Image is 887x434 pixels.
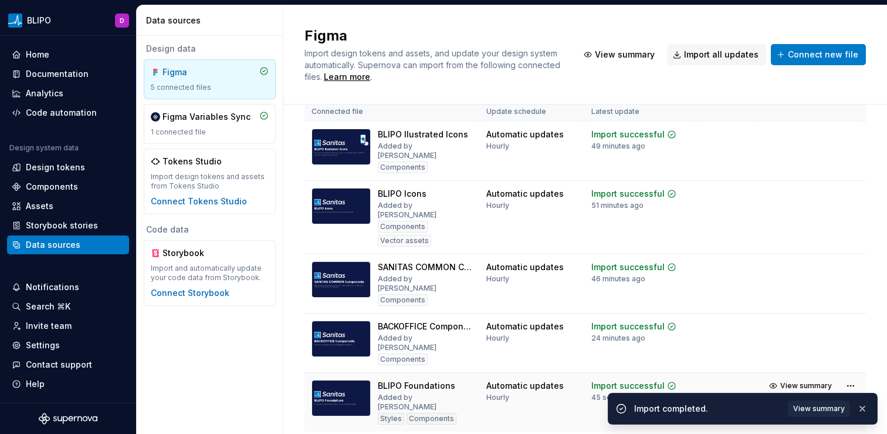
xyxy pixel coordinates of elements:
[120,16,124,25] div: D
[7,197,129,216] a: Assets
[324,71,370,83] a: Learn more
[162,247,219,259] div: Storybook
[26,301,70,312] div: Search ⌘K
[407,413,456,425] div: Components
[7,336,129,355] a: Settings
[26,339,60,351] div: Settings
[322,73,372,82] span: .
[378,413,404,425] div: Styles
[144,104,276,144] a: Figma Variables Sync1 connected file
[7,297,129,316] button: Search ⌘K
[788,49,858,60] span: Connect new file
[591,380,665,392] div: Import successful
[591,393,648,402] div: 45 seconds ago
[146,15,278,26] div: Data sources
[7,216,129,235] a: Storybook stories
[591,188,665,200] div: Import successful
[26,181,78,193] div: Components
[144,240,276,306] a: StorybookImport and automatically update your code data from Storybook.Connect Storybook
[26,107,97,119] div: Code automation
[378,334,472,352] div: Added by [PERSON_NAME]
[151,287,229,299] button: Connect Storybook
[378,221,428,233] div: Components
[7,278,129,297] button: Notifications
[144,224,276,235] div: Code data
[634,403,781,415] div: Import completed.
[304,26,564,45] h2: Figma
[486,334,509,343] div: Hourly
[486,321,564,332] div: Automatic updates
[591,261,665,273] div: Import successful
[7,103,129,122] a: Code automation
[8,14,22,28] img: 45309493-d480-4fb3-9f86-8e3098b627c9.png
[378,294,428,306] div: Components
[2,8,134,33] button: BLIPOD
[304,48,563,82] span: Import design tokens and assets, and update your design system automatically. Supernova can impor...
[486,201,509,210] div: Hourly
[7,235,129,254] a: Data sources
[764,378,838,394] button: View summary
[667,44,766,65] button: Import all updates
[378,354,428,365] div: Components
[151,83,269,92] div: 5 connected files
[591,321,665,332] div: Import successful
[162,66,219,78] div: Figma
[26,49,49,60] div: Home
[378,393,472,412] div: Added by [PERSON_NAME]
[486,393,509,402] div: Hourly
[591,142,645,151] div: 49 minutes ago
[591,129,665,140] div: Import successful
[591,201,644,210] div: 51 minutes ago
[27,15,51,26] div: BLIPO
[151,172,269,191] div: Import design tokens and assets from Tokens Studio
[26,220,98,231] div: Storybook stories
[26,359,92,371] div: Contact support
[26,200,53,212] div: Assets
[26,162,85,173] div: Design tokens
[486,274,509,284] div: Hourly
[378,162,428,173] div: Components
[26,378,45,390] div: Help
[591,334,645,343] div: 24 minutes ago
[7,45,129,64] a: Home
[7,317,129,335] a: Invite team
[378,188,426,200] div: BLIPO Icons
[26,320,72,332] div: Invite team
[788,401,850,417] button: View summary
[486,142,509,151] div: Hourly
[7,177,129,196] a: Components
[479,102,584,122] th: Update schedule
[378,129,468,140] div: BLIPO Ilustrated Icons
[486,188,564,200] div: Automatic updates
[7,65,129,83] a: Documentation
[378,142,472,160] div: Added by [PERSON_NAME]
[378,261,472,273] div: SANITAS COMMON Components
[144,43,276,55] div: Design data
[144,59,276,99] a: Figma5 connected files
[162,156,222,167] div: Tokens Studio
[378,235,431,247] div: Vector assets
[591,274,645,284] div: 46 minutes ago
[151,196,247,207] button: Connect Tokens Studio
[378,321,472,332] div: BACKOFFICE Components
[26,88,63,99] div: Analytics
[7,355,129,374] button: Contact support
[486,380,564,392] div: Automatic updates
[144,149,276,214] a: Tokens StudioImport design tokens and assets from Tokens StudioConnect Tokens Studio
[378,380,455,392] div: BLIPO Foundations
[7,158,129,177] a: Design tokens
[7,84,129,103] a: Analytics
[9,143,79,153] div: Design system data
[162,111,250,123] div: Figma Variables Sync
[151,127,269,137] div: 1 connected file
[595,49,655,60] span: View summary
[26,68,89,80] div: Documentation
[684,49,759,60] span: Import all updates
[486,129,564,140] div: Automatic updates
[26,239,80,251] div: Data sources
[39,413,97,425] svg: Supernova Logo
[7,375,129,393] button: Help
[771,44,866,65] button: Connect new file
